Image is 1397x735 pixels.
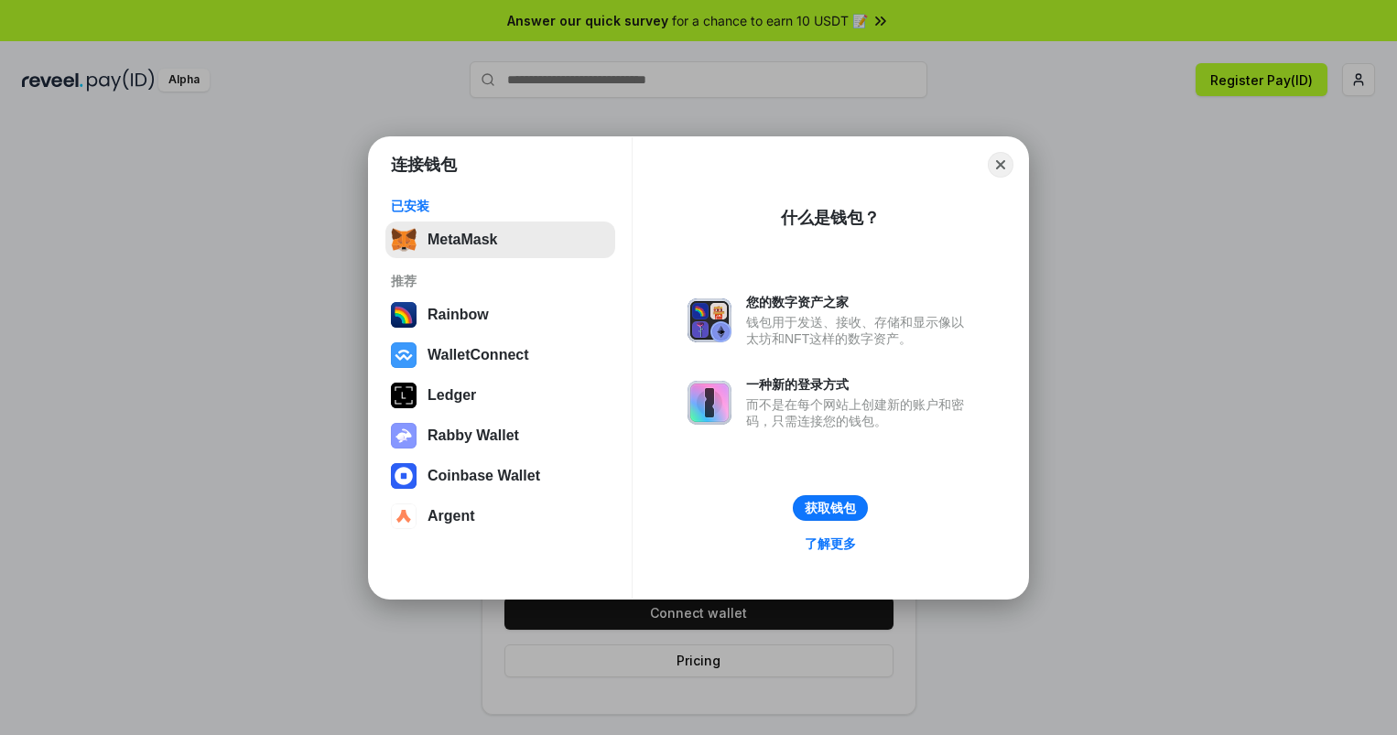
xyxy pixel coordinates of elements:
img: svg+xml,%3Csvg%20xmlns%3D%22http%3A%2F%2Fwww.w3.org%2F2000%2Fsvg%22%20fill%3D%22none%22%20viewBox... [688,298,731,342]
div: 一种新的登录方式 [746,376,973,393]
button: Rabby Wallet [385,417,615,454]
img: svg+xml,%3Csvg%20width%3D%2228%22%20height%3D%2228%22%20viewBox%3D%220%200%2028%2028%22%20fill%3D... [391,342,417,368]
button: Close [988,152,1013,178]
div: 已安装 [391,198,610,214]
img: svg+xml,%3Csvg%20xmlns%3D%22http%3A%2F%2Fwww.w3.org%2F2000%2Fsvg%22%20fill%3D%22none%22%20viewBox... [688,381,731,425]
button: Rainbow [385,297,615,333]
div: 什么是钱包？ [781,207,880,229]
img: svg+xml,%3Csvg%20fill%3D%22none%22%20height%3D%2233%22%20viewBox%3D%220%200%2035%2033%22%20width%... [391,227,417,253]
button: MetaMask [385,222,615,258]
div: 而不是在每个网站上创建新的账户和密码，只需连接您的钱包。 [746,396,973,429]
div: 您的数字资产之家 [746,294,973,310]
img: svg+xml,%3Csvg%20width%3D%2228%22%20height%3D%2228%22%20viewBox%3D%220%200%2028%2028%22%20fill%3D... [391,463,417,489]
button: Coinbase Wallet [385,458,615,494]
button: 获取钱包 [793,495,868,521]
div: 了解更多 [805,535,856,552]
div: 获取钱包 [805,500,856,516]
a: 了解更多 [794,532,867,556]
div: WalletConnect [428,347,529,363]
button: Argent [385,498,615,535]
div: Argent [428,508,475,524]
div: 钱包用于发送、接收、存储和显示像以太坊和NFT这样的数字资产。 [746,314,973,347]
button: WalletConnect [385,337,615,373]
div: Rabby Wallet [428,427,519,444]
div: Ledger [428,387,476,404]
img: svg+xml,%3Csvg%20xmlns%3D%22http%3A%2F%2Fwww.w3.org%2F2000%2Fsvg%22%20fill%3D%22none%22%20viewBox... [391,423,417,449]
img: svg+xml,%3Csvg%20xmlns%3D%22http%3A%2F%2Fwww.w3.org%2F2000%2Fsvg%22%20width%3D%2228%22%20height%3... [391,383,417,408]
button: Ledger [385,377,615,414]
img: svg+xml,%3Csvg%20width%3D%2228%22%20height%3D%2228%22%20viewBox%3D%220%200%2028%2028%22%20fill%3D... [391,503,417,529]
h1: 连接钱包 [391,154,457,176]
div: Rainbow [428,307,489,323]
div: 推荐 [391,273,610,289]
div: MetaMask [428,232,497,248]
img: svg+xml,%3Csvg%20width%3D%22120%22%20height%3D%22120%22%20viewBox%3D%220%200%20120%20120%22%20fil... [391,302,417,328]
div: Coinbase Wallet [428,468,540,484]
